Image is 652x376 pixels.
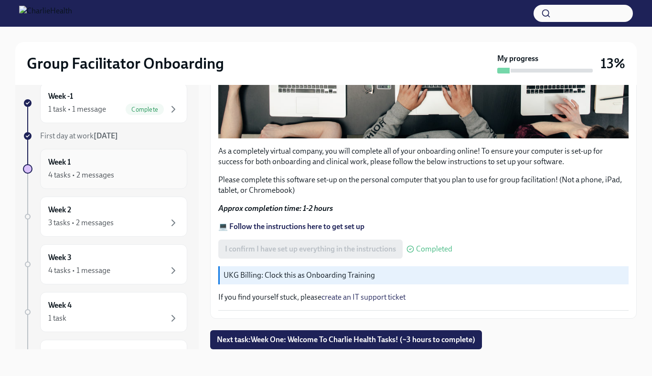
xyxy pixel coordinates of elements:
[218,204,333,213] strong: Approx completion time: 1-2 hours
[23,197,187,237] a: Week 23 tasks • 2 messages
[224,270,625,281] p: UKG Billing: Clock this as Onboarding Training
[23,149,187,189] a: Week 14 tasks • 2 messages
[48,91,73,102] h6: Week -1
[48,157,71,167] h6: Week 1
[23,131,187,141] a: First day at work[DATE]
[19,6,72,21] img: CharlieHealth
[48,218,114,228] div: 3 tasks • 2 messages
[27,54,224,73] h2: Group Facilitator Onboarding
[217,335,475,345] span: Next task : Week One: Welcome To Charlie Health Tasks! (~3 hours to complete)
[48,170,114,180] div: 4 tasks • 2 messages
[126,106,164,113] span: Complete
[600,55,625,72] h3: 13%
[23,83,187,123] a: Week -11 task • 1 messageComplete
[48,265,110,276] div: 4 tasks • 1 message
[94,131,118,140] strong: [DATE]
[48,313,66,324] div: 1 task
[210,330,482,349] button: Next task:Week One: Welcome To Charlie Health Tasks! (~3 hours to complete)
[48,205,71,215] h6: Week 2
[218,175,629,196] p: Please complete this software set-up on the personal computer that you plan to use for group faci...
[48,300,72,311] h6: Week 4
[321,292,406,302] a: create an IT support ticket
[497,53,538,64] strong: My progress
[48,348,72,358] h6: Week 5
[218,146,629,167] p: As a completely virtual company, you will complete all of your onboarding online! To ensure your ...
[40,131,118,140] span: First day at work
[48,104,106,115] div: 1 task • 1 message
[218,292,629,303] p: If you find yourself stuck, please
[416,245,452,253] span: Completed
[218,222,364,231] a: 💻 Follow the instructions here to get set up
[23,244,187,284] a: Week 34 tasks • 1 message
[48,252,72,263] h6: Week 3
[23,292,187,332] a: Week 41 task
